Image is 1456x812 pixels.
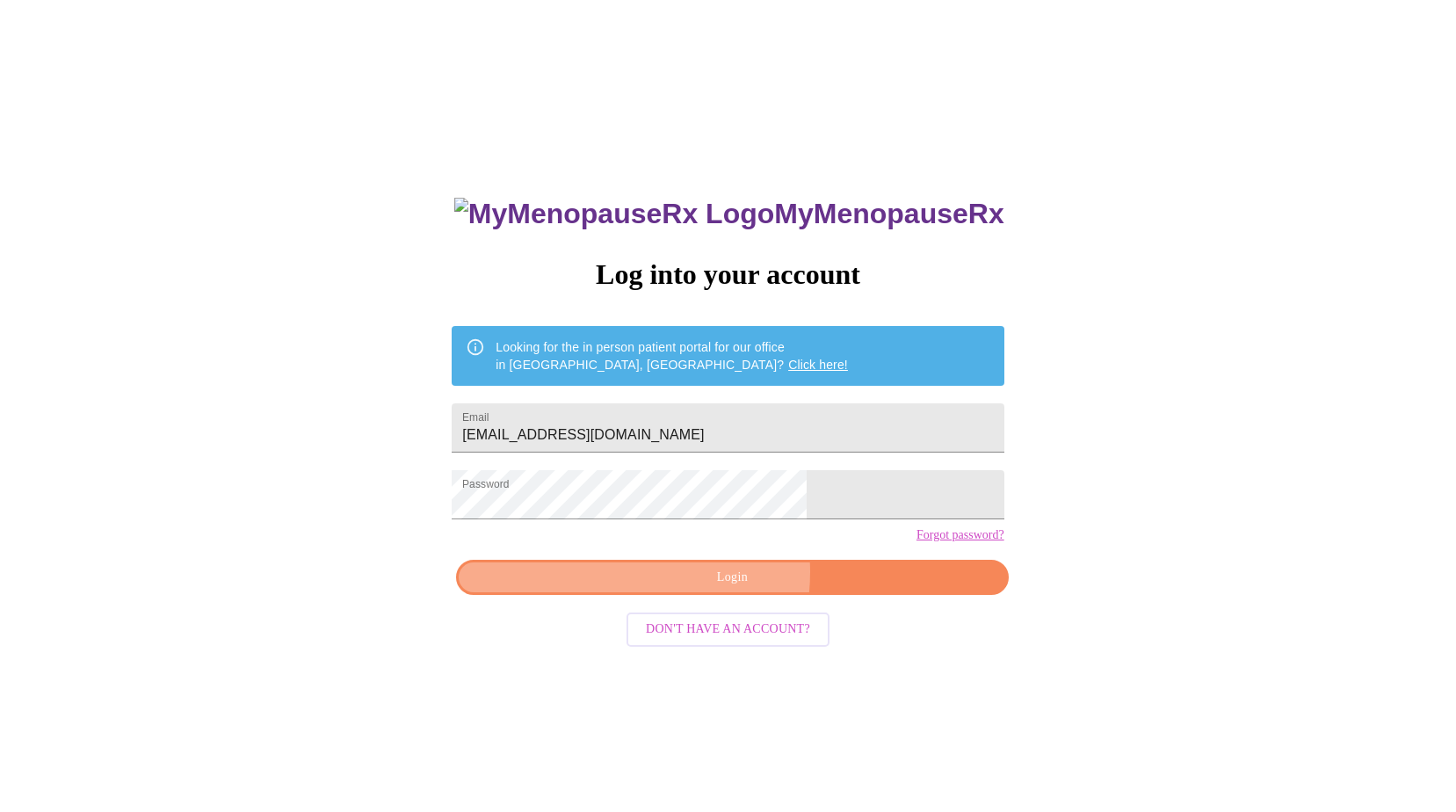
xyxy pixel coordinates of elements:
[622,620,834,635] a: Don't have an account?
[454,198,1004,230] h3: MyMenopauseRx
[496,331,848,381] div: Looking for the in person patient portal for our office in [GEOGRAPHIC_DATA], [GEOGRAPHIC_DATA]?
[476,567,988,589] span: Login
[646,619,810,641] span: Don't have an account?
[452,258,1003,291] h3: Log into your account
[456,560,1008,596] button: Login
[916,528,1004,542] a: Forgot password?
[627,613,829,647] button: Don't have an account?
[788,358,848,372] a: Click here!
[454,198,774,230] img: MyMenopauseRx Logo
